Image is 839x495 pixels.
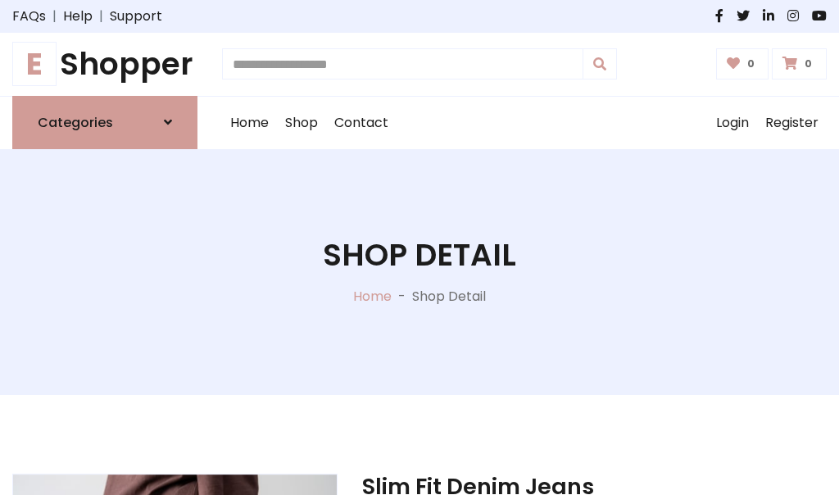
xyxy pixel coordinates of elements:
[772,48,827,79] a: 0
[222,97,277,149] a: Home
[277,97,326,149] a: Shop
[716,48,769,79] a: 0
[757,97,827,149] a: Register
[38,115,113,130] h6: Categories
[46,7,63,26] span: |
[12,96,197,149] a: Categories
[110,7,162,26] a: Support
[12,46,197,83] a: EShopper
[12,42,57,86] span: E
[353,287,392,306] a: Home
[708,97,757,149] a: Login
[392,287,412,307] p: -
[412,287,486,307] p: Shop Detail
[800,57,816,71] span: 0
[743,57,759,71] span: 0
[12,7,46,26] a: FAQs
[63,7,93,26] a: Help
[323,237,516,274] h1: Shop Detail
[12,46,197,83] h1: Shopper
[93,7,110,26] span: |
[326,97,397,149] a: Contact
